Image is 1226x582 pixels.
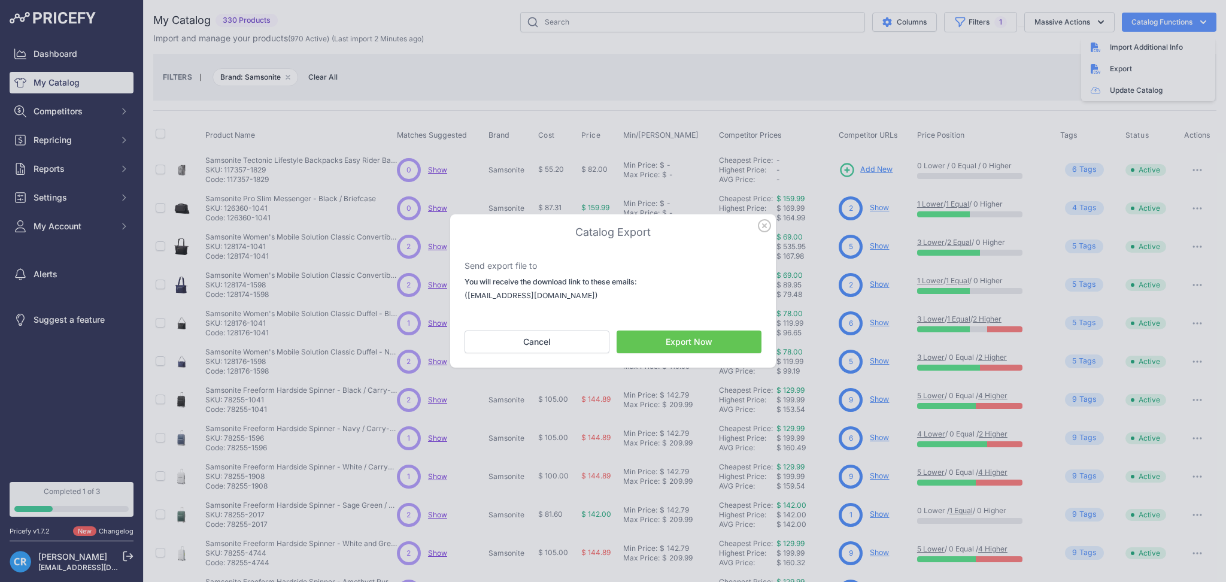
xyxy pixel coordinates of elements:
[465,277,761,288] p: You will receive the download link to these emails:
[465,260,537,271] span: Send export file to
[617,331,761,353] button: Export Now
[465,331,609,353] button: Cancel
[465,290,761,302] p: ([EMAIL_ADDRESS][DOMAIN_NAME])
[465,224,761,241] h3: Catalog Export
